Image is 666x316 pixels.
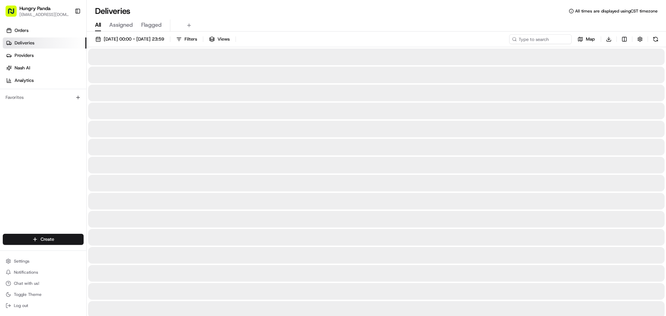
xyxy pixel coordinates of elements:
button: Chat with us! [3,279,84,288]
span: Map [586,36,595,42]
button: [DATE] 00:00 - [DATE] 23:59 [92,34,167,44]
button: Refresh [651,34,660,44]
button: Settings [3,256,84,266]
span: Notifications [14,270,38,275]
span: Providers [15,52,34,59]
button: Toggle Theme [3,290,84,299]
button: Map [574,34,598,44]
span: Settings [14,258,29,264]
button: Hungry Panda[EMAIL_ADDRESS][DOMAIN_NAME] [3,3,72,19]
div: Favorites [3,92,84,103]
a: Providers [3,50,86,61]
a: Nash AI [3,62,86,74]
span: Filters [185,36,197,42]
button: [EMAIL_ADDRESS][DOMAIN_NAME] [19,12,69,17]
a: Deliveries [3,37,86,49]
button: Log out [3,301,84,310]
button: Notifications [3,267,84,277]
span: Log out [14,303,28,308]
button: Create [3,234,84,245]
span: Nash AI [15,65,30,71]
span: [DATE] 00:00 - [DATE] 23:59 [104,36,164,42]
span: Orders [15,27,28,34]
span: All [95,21,101,29]
h1: Deliveries [95,6,130,17]
span: All times are displayed using CST timezone [575,8,658,14]
span: Flagged [141,21,162,29]
button: Views [206,34,233,44]
span: Views [217,36,230,42]
span: Create [41,236,54,242]
button: Filters [173,34,200,44]
span: Chat with us! [14,281,39,286]
span: Analytics [15,77,34,84]
a: Orders [3,25,86,36]
button: Hungry Panda [19,5,51,12]
span: Assigned [109,21,133,29]
input: Type to search [509,34,572,44]
span: Deliveries [15,40,34,46]
a: Analytics [3,75,86,86]
span: Toggle Theme [14,292,42,297]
